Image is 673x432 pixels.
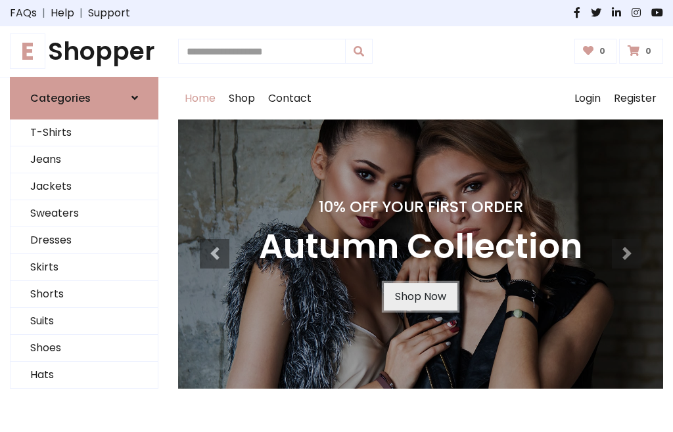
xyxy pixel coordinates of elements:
[10,37,158,66] h1: Shopper
[262,77,318,119] a: Contact
[11,200,158,227] a: Sweaters
[11,308,158,335] a: Suits
[10,5,37,21] a: FAQs
[642,45,655,57] span: 0
[11,335,158,362] a: Shoes
[596,45,609,57] span: 0
[222,77,262,119] a: Shop
[568,77,607,119] a: Login
[10,37,158,66] a: EShopper
[259,198,582,216] h4: 10% Off Your First Order
[11,227,158,254] a: Dresses
[88,5,130,21] a: Support
[384,283,457,311] a: Shop Now
[11,254,158,281] a: Skirts
[11,146,158,173] a: Jeans
[11,362,158,389] a: Hats
[11,281,158,308] a: Shorts
[10,77,158,119] a: Categories
[178,77,222,119] a: Home
[11,173,158,200] a: Jackets
[10,33,45,69] span: E
[574,39,617,64] a: 0
[51,5,74,21] a: Help
[607,77,663,119] a: Register
[74,5,88,21] span: |
[619,39,663,64] a: 0
[259,227,582,267] h3: Autumn Collection
[11,119,158,146] a: T-Shirts
[37,5,51,21] span: |
[30,92,91,104] h6: Categories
